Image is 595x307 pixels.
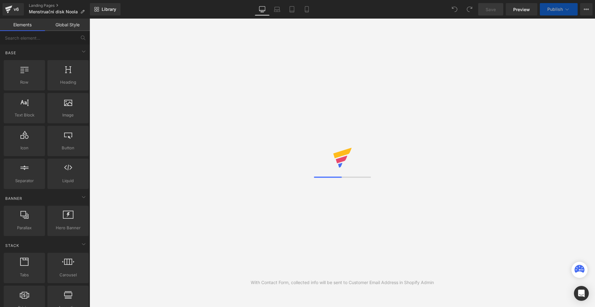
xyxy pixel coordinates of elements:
span: Button [49,145,87,151]
span: Text Block [6,112,43,118]
span: Library [102,7,116,12]
div: v6 [12,5,20,13]
a: Tablet [284,3,299,15]
a: Preview [506,3,537,15]
span: Heading [49,79,87,86]
span: Image [49,112,87,118]
span: Preview [513,6,530,13]
div: Open Intercom Messenger [574,286,589,301]
span: Menstruační disk Noola [29,9,78,14]
span: Tabs [6,272,43,278]
button: Undo [448,3,461,15]
a: v6 [2,3,24,15]
span: Carousel [49,272,87,278]
span: Save [486,6,496,13]
button: Redo [463,3,476,15]
button: More [580,3,593,15]
a: Desktop [255,3,270,15]
span: Hero Banner [49,225,87,231]
a: Landing Pages [29,3,90,8]
span: Row [6,79,43,86]
a: Global Style [45,19,90,31]
span: Separator [6,178,43,184]
span: Icon [6,145,43,151]
button: Publish [540,3,578,15]
span: Banner [5,195,23,201]
a: Laptop [270,3,284,15]
span: Stack [5,243,20,248]
a: New Library [90,3,121,15]
div: With Contact Form, collected info will be sent to Customer Email Address in Shopify Admin [251,279,434,286]
span: Parallax [6,225,43,231]
span: Liquid [49,178,87,184]
span: Base [5,50,17,56]
a: Mobile [299,3,314,15]
span: Publish [547,7,563,12]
